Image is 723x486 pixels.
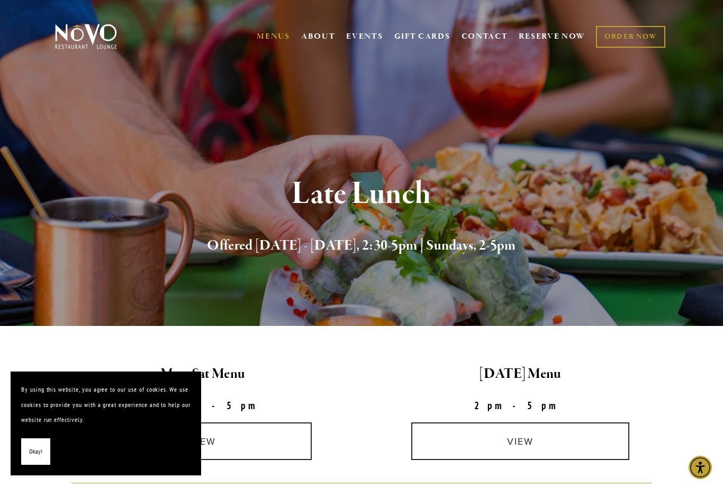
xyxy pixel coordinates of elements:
[689,456,712,479] div: Accessibility Menu
[370,363,670,385] h2: [DATE] Menu
[94,422,312,460] a: view
[29,444,42,460] span: Okay!
[257,31,290,42] a: MENUS
[474,399,566,412] strong: 2pm-5pm
[519,26,585,47] a: RESERVE NOW
[53,363,353,385] h2: Mon-Sat Menu
[21,382,191,428] p: By using this website, you agree to our use of cookies. We use cookies to provide you with a grea...
[462,26,508,47] a: CONTACT
[394,26,450,47] a: GIFT CARDS
[346,31,383,42] a: EVENTS
[71,177,652,211] h1: Late Lunch
[596,26,665,48] a: ORDER NOW
[140,399,266,412] strong: 2:30pm-5pm
[71,235,652,257] h2: Offered [DATE] - [DATE], 2:30-5pm | Sundays, 2-5pm
[11,372,201,475] section: Cookie banner
[21,438,50,465] button: Okay!
[411,422,629,460] a: view
[53,23,119,50] img: Novo Restaurant &amp; Lounge
[301,31,336,42] a: ABOUT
